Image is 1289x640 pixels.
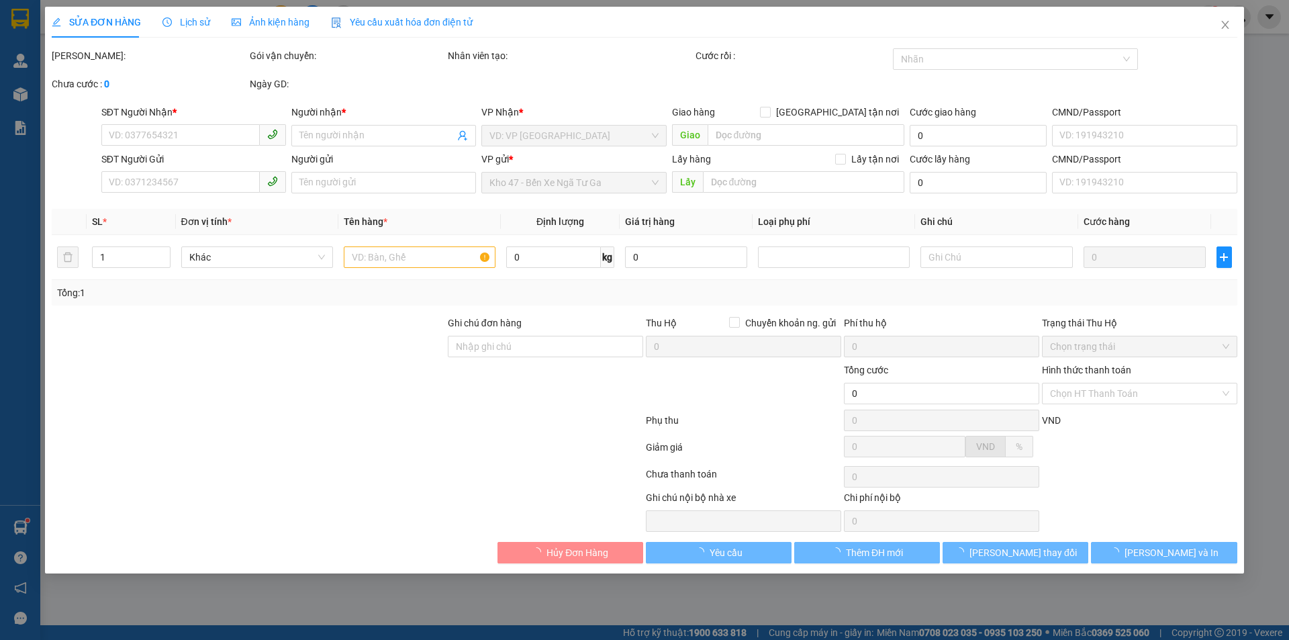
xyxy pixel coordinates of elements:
[232,17,241,27] span: picture
[52,17,61,27] span: edit
[1042,415,1061,426] span: VND
[771,105,904,120] span: [GEOGRAPHIC_DATA] tận nơi
[1110,547,1125,557] span: loading
[73,7,189,36] span: Kho 47 - Bến Xe Ngã Tư Ga
[267,129,278,140] span: phone
[1042,365,1131,375] label: Hình thức thanh toán
[448,336,643,357] input: Ghi chú đơn hàng
[458,130,469,141] span: user-add
[794,542,940,563] button: Thêm ĐH mới
[844,316,1039,336] div: Phí thu hộ
[672,124,708,146] span: Giao
[1125,545,1219,560] span: [PERSON_NAME] và In
[189,247,325,267] span: Khác
[844,365,888,375] span: Tổng cước
[1042,316,1237,330] div: Trạng thái Thu Hộ
[710,545,743,560] span: Yêu cầu
[73,7,189,36] span: Gửi:
[331,17,342,28] img: icon
[943,542,1088,563] button: [PERSON_NAME] thay đổi
[250,48,445,63] div: Gói vận chuyển:
[644,467,843,490] div: Chưa thanh toán
[1216,246,1231,268] button: plus
[57,285,497,300] div: Tổng: 1
[846,545,903,560] span: Thêm ĐH mới
[291,152,476,167] div: Người gửi
[672,171,703,193] span: Lấy
[644,440,843,463] div: Giảm giá
[532,547,546,557] span: loading
[1206,7,1244,44] button: Close
[101,152,286,167] div: SĐT Người Gửi
[52,17,141,28] span: SỬA ĐƠN HÀNG
[696,48,891,63] div: Cước rồi :
[73,39,177,50] span: A Dũng - 0984676123
[267,176,278,187] span: phone
[162,17,172,27] span: clock-circle
[601,246,614,268] span: kg
[753,209,915,235] th: Loại phụ phí
[646,490,841,510] div: Ghi chú nội bộ nhà xe
[1016,441,1022,452] span: %
[331,17,473,28] span: Yêu cầu xuất hóa đơn điện tử
[85,77,163,89] span: 10:39:09 [DATE]
[536,216,584,227] span: Định lượng
[708,124,904,146] input: Dọc đường
[703,171,904,193] input: Dọc đường
[344,216,387,227] span: Tên hàng
[57,246,79,268] button: delete
[448,318,522,328] label: Ghi chú đơn hàng
[490,173,659,193] span: Kho 47 - Bến Xe Ngã Tư Ga
[52,48,247,63] div: [PERSON_NAME]:
[740,316,841,330] span: Chuyển khoản ng. gửi
[916,209,1078,235] th: Ghi chú
[646,542,792,563] button: Yêu cầu
[910,172,1047,193] input: Cước lấy hàng
[831,547,846,557] span: loading
[482,152,667,167] div: VP gửi
[497,542,643,563] button: Hủy Đơn Hàng
[1217,252,1231,263] span: plus
[1050,336,1229,357] span: Chọn trạng thái
[976,441,995,452] span: VND
[910,154,970,165] label: Cước lấy hàng
[1084,216,1130,227] span: Cước hàng
[910,107,976,118] label: Cước giao hàng
[73,53,195,89] span: BXNTG1209250002 -
[1092,542,1237,563] button: [PERSON_NAME] và In
[232,17,309,28] span: Ảnh kiện hàng
[1084,246,1206,268] input: 0
[250,77,445,91] div: Ngày GD:
[969,545,1077,560] span: [PERSON_NAME] thay đổi
[101,105,286,120] div: SĐT Người Nhận
[344,246,495,268] input: VD: Bàn, Ghế
[1052,105,1237,120] div: CMND/Passport
[162,17,210,28] span: Lịch sử
[646,318,677,328] span: Thu Hộ
[291,105,476,120] div: Người nhận
[26,97,169,170] strong: Nhận:
[921,246,1073,268] input: Ghi Chú
[910,125,1047,146] input: Cước giao hàng
[1052,152,1237,167] div: CMND/Passport
[672,154,711,165] span: Lấy hàng
[104,79,109,89] b: 0
[672,107,715,118] span: Giao hàng
[844,490,1039,510] div: Chi phí nội bộ
[482,107,520,118] span: VP Nhận
[448,48,693,63] div: Nhân viên tạo:
[955,547,969,557] span: loading
[695,547,710,557] span: loading
[181,216,232,227] span: Đơn vị tính
[93,216,103,227] span: SL
[52,77,247,91] div: Chưa cước :
[846,152,904,167] span: Lấy tận nơi
[625,216,675,227] span: Giá trị hàng
[644,413,843,437] div: Phụ thu
[73,65,195,89] span: 46138_dannhi.tienoanh - In:
[1220,19,1231,30] span: close
[546,545,608,560] span: Hủy Đơn Hàng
